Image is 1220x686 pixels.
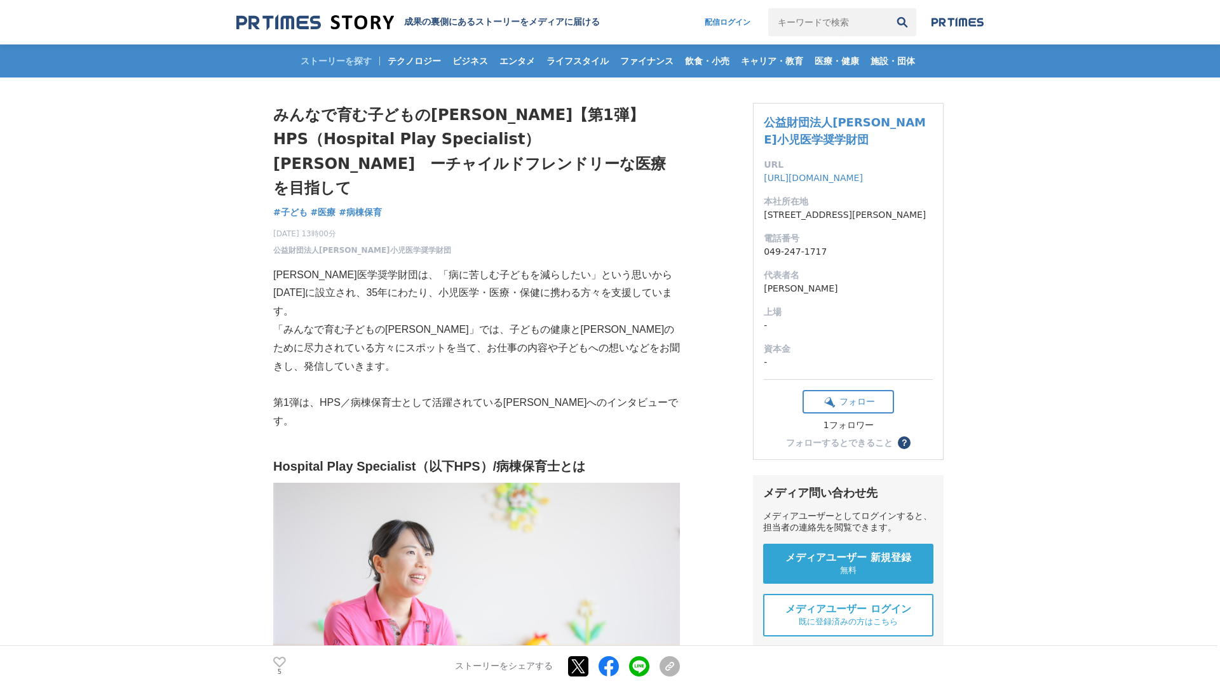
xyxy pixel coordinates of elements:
span: ライフスタイル [541,55,614,67]
a: #医療 [311,206,336,219]
h2: 成果の裏側にあるストーリーをメディアに届ける [404,17,600,28]
div: フォローするとできること [786,438,893,447]
span: #子ども [273,206,308,218]
a: 飲食・小売 [680,44,735,77]
span: ？ [900,438,909,447]
span: 既に登録済みの方はこちら [799,616,898,628]
dt: 資本金 [764,342,933,356]
a: 成果の裏側にあるストーリーをメディアに届ける 成果の裏側にあるストーリーをメディアに届ける [236,14,600,31]
div: 1フォロワー [803,420,894,431]
a: 施設・団体 [865,44,920,77]
a: #病棟保育 [339,206,382,219]
a: 公益財団法人[PERSON_NAME]小児医学奨学財団 [273,245,451,256]
dd: 049-247-1717 [764,245,933,259]
a: ファイナンス [615,44,679,77]
p: [PERSON_NAME]医学奨学財団は、「病に苦しむ子どもを減らしたい」という思いから[DATE]に設立され、35年にわたり、小児医学・医療・保健に携わる方々を支援しています。 [273,266,680,321]
a: [URL][DOMAIN_NAME] [764,173,863,183]
input: キーワードで検索 [768,8,888,36]
span: #医療 [311,206,336,218]
a: メディアユーザー 新規登録 無料 [763,544,933,584]
span: 医療・健康 [810,55,864,67]
a: ライフスタイル [541,44,614,77]
img: 成果の裏側にあるストーリーをメディアに届ける [236,14,394,31]
span: ビジネス [447,55,493,67]
button: ？ [898,436,911,449]
dd: [STREET_ADDRESS][PERSON_NAME] [764,208,933,222]
strong: Hospital Play Specialist（以下HPS）/病棟保育士とは [273,459,585,473]
dd: - [764,319,933,332]
dt: URL [764,158,933,171]
a: 配信ログイン [692,8,763,36]
span: 飲食・小売 [680,55,735,67]
span: メディアユーザー 新規登録 [785,551,911,565]
dt: 電話番号 [764,232,933,245]
a: テクノロジー [383,44,446,77]
span: テクノロジー [383,55,446,67]
a: ビジネス [447,44,493,77]
dt: 代表者名 [764,269,933,282]
dt: 上場 [764,306,933,319]
p: 5 [273,669,286,675]
span: キャリア・教育 [736,55,808,67]
img: prtimes [932,17,984,27]
dd: [PERSON_NAME] [764,282,933,295]
div: メディアユーザーとしてログインすると、担当者の連絡先を閲覧できます。 [763,511,933,534]
dd: - [764,356,933,369]
div: メディア問い合わせ先 [763,485,933,501]
span: #病棟保育 [339,206,382,218]
p: ストーリーをシェアする [455,661,553,672]
a: キャリア・教育 [736,44,808,77]
span: 無料 [840,565,857,576]
span: メディアユーザー ログイン [785,603,911,616]
dt: 本社所在地 [764,195,933,208]
button: フォロー [803,390,894,414]
a: エンタメ [494,44,540,77]
a: 公益財団法人[PERSON_NAME]小児医学奨学財団 [764,116,926,146]
span: エンタメ [494,55,540,67]
button: 検索 [888,8,916,36]
span: [DATE] 13時00分 [273,228,451,239]
a: #子ども [273,206,308,219]
p: 第1弾は、HPS／病棟保育士として活躍されている[PERSON_NAME]へのインタビューです。 [273,394,680,431]
span: ファイナンス [615,55,679,67]
p: 「みんなで育む子どもの[PERSON_NAME]」では、子どもの健康と[PERSON_NAME]のために尽力されている方々にスポットを当て、お仕事の内容や子どもへの想いなどをお聞きし、発信してい... [273,321,680,375]
a: メディアユーザー ログイン 既に登録済みの方はこちら [763,594,933,636]
a: 医療・健康 [810,44,864,77]
span: 施設・団体 [865,55,920,67]
h1: みんなで育む子どもの[PERSON_NAME]【第1弾】 HPS（Hospital Play Specialist）[PERSON_NAME] ーチャイルドフレンドリーな医療を目指して [273,103,680,201]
